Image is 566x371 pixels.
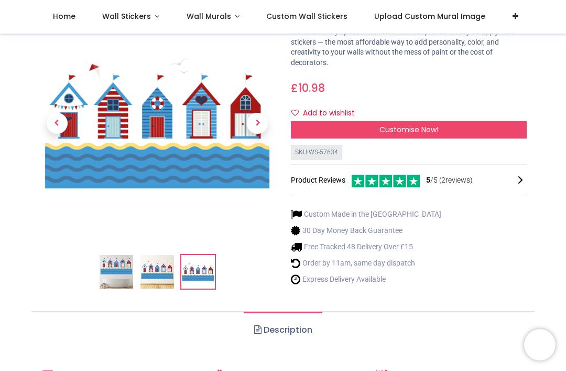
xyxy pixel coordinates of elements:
[379,124,439,135] span: Customise Now!
[39,41,75,206] a: Previous
[102,11,151,22] span: Wall Stickers
[39,6,275,242] img: WS-57634-03
[291,274,441,285] li: Express Delivery Available
[291,109,299,116] i: Add to wishlist
[291,104,364,122] button: Add to wishlistAdd to wishlist
[53,11,75,22] span: Home
[47,113,68,134] span: Previous
[244,312,322,348] a: Description
[266,11,347,22] span: Custom Wall Stickers
[291,80,325,96] span: £
[187,11,231,22] span: Wall Murals
[291,258,441,269] li: Order by 11am, same day dispatch
[298,80,325,96] span: 10.98
[181,256,215,289] img: WS-57634-03
[291,173,527,187] div: Product Reviews
[291,241,441,252] li: Free Tracked 48 Delivery Over £15
[426,176,430,184] span: 5
[247,113,268,134] span: Next
[140,256,174,289] img: WS-57634-02
[291,225,441,236] li: 30 Day Money Back Guarantee
[374,11,485,22] span: Upload Custom Mural Image
[291,145,342,160] div: SKU: WS-57634
[426,175,473,186] span: /5 ( 2 reviews)
[291,27,527,68] p: Transform any space in minutes with our premium easy-to-apply wall stickers — the most affordable...
[240,41,276,206] a: Next
[524,329,556,361] iframe: Brevo live chat
[291,209,441,220] li: Custom Made in the [GEOGRAPHIC_DATA]
[100,256,133,289] img: Beach Huts Nautical Seaside Wall Sticker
